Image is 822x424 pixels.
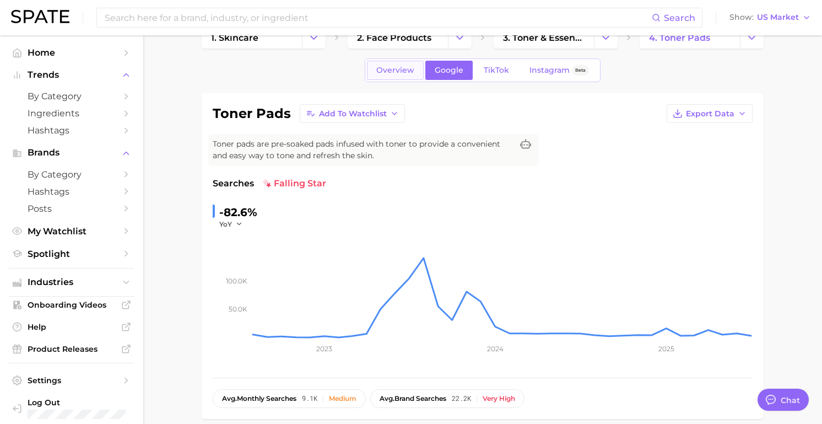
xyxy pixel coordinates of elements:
[520,61,598,80] a: InstagramBeta
[300,104,405,123] button: Add to Watchlist
[316,345,332,353] tspan: 2023
[28,108,116,119] span: Ingredients
[649,33,710,43] span: 4. toner pads
[9,144,134,161] button: Brands
[686,109,734,119] span: Export Data
[213,177,254,190] span: Searches
[729,14,754,20] span: Show
[494,26,594,49] a: 3. toner & essence products
[367,61,424,80] a: Overview
[28,300,116,310] span: Onboarding Videos
[9,274,134,291] button: Industries
[503,33,585,43] span: 3. toner & essence products
[222,395,296,402] span: monthly searches
[28,169,116,180] span: by Category
[757,14,799,20] span: US Market
[448,26,472,49] button: Change Category
[474,61,518,80] a: TikTok
[9,223,134,240] a: My Watchlist
[575,66,586,75] span: Beta
[664,13,695,23] span: Search
[263,177,326,190] span: falling star
[219,219,243,229] button: YoY
[302,395,317,402] span: 9.1k
[380,395,446,402] span: brand searches
[28,249,116,259] span: Spotlight
[9,122,134,139] a: Hashtags
[219,219,232,229] span: YoY
[219,203,257,221] div: -82.6%
[9,341,134,357] a: Product Releases
[229,305,247,313] tspan: 50.0k
[213,389,366,408] button: avg.monthly searches9.1kMedium
[9,183,134,200] a: Hashtags
[28,125,116,136] span: Hashtags
[28,203,116,214] span: Posts
[28,226,116,237] span: My Watchlist
[487,345,504,353] tspan: 2024
[727,10,814,25] button: ShowUS Market
[28,375,116,385] span: Settings
[380,394,394,402] abbr: average
[28,277,116,287] span: Industries
[667,104,753,123] button: Export Data
[9,245,134,262] a: Spotlight
[9,319,134,335] a: Help
[9,372,134,389] a: Settings
[9,297,134,313] a: Onboarding Videos
[302,26,326,49] button: Change Category
[740,26,764,49] button: Change Category
[28,47,116,58] span: Home
[28,148,116,158] span: Brands
[483,395,515,402] div: Very high
[28,70,116,80] span: Trends
[211,33,258,43] span: 1. skincare
[435,66,463,75] span: Google
[28,398,139,407] span: Log Out
[9,105,134,122] a: Ingredients
[226,277,247,285] tspan: 100.0k
[28,344,116,354] span: Product Releases
[213,138,512,162] span: Toner pads are pre-soaked pads infused with toner to provide a convenient and easy way to tone an...
[640,26,740,49] a: 4. toner pads
[9,67,134,83] button: Trends
[9,44,134,61] a: Home
[329,395,356,402] div: Medium
[529,66,570,75] span: Instagram
[9,200,134,217] a: Posts
[28,186,116,197] span: Hashtags
[484,66,509,75] span: TikTok
[263,179,272,188] img: falling star
[658,345,674,353] tspan: 2025
[370,389,524,408] button: avg.brand searches22.2kVery high
[319,109,387,119] span: Add to Watchlist
[9,394,134,422] a: Log out. Currently logged in with e-mail sophiah@beekman1802.com.
[9,166,134,183] a: by Category
[594,26,618,49] button: Change Category
[348,26,448,49] a: 2. face products
[213,107,291,120] h1: toner pads
[202,26,302,49] a: 1. skincare
[28,91,116,101] span: by Category
[376,66,414,75] span: Overview
[357,33,431,43] span: 2. face products
[9,88,134,105] a: by Category
[425,61,473,80] a: Google
[11,10,69,23] img: SPATE
[452,395,471,402] span: 22.2k
[28,322,116,332] span: Help
[222,394,237,402] abbr: average
[104,8,652,27] input: Search here for a brand, industry, or ingredient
